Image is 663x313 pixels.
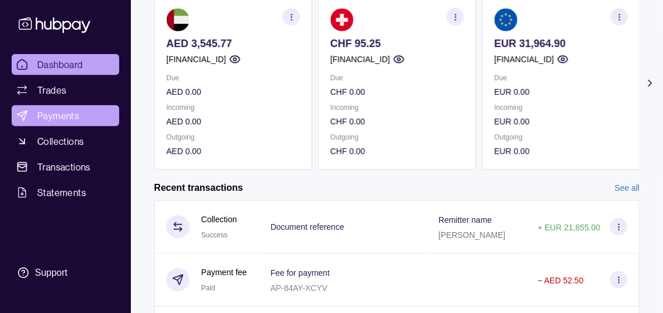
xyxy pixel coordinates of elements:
[201,266,247,279] p: Payment fee
[154,182,243,194] h2: Recent transactions
[270,222,344,232] p: Document reference
[37,83,66,97] span: Trades
[494,86,628,98] p: EUR 0.00
[37,160,91,174] span: Transactions
[166,86,300,98] p: AED 0.00
[615,182,640,194] a: See all
[12,80,119,101] a: Trades
[330,145,464,158] p: CHF 0.00
[166,101,300,114] p: Incoming
[494,53,554,66] p: [FINANCIAL_ID]
[12,261,119,285] a: Support
[12,131,119,152] a: Collections
[494,131,628,144] p: Outgoing
[166,37,300,50] p: AED 3,545.77
[494,72,628,84] p: Due
[37,58,83,72] span: Dashboard
[494,8,518,31] img: eu
[35,266,67,279] div: Support
[12,105,119,126] a: Payments
[270,268,330,278] p: Fee for payment
[201,284,215,292] span: Paid
[494,115,628,128] p: EUR 0.00
[37,109,79,123] span: Payments
[330,37,464,50] p: CHF 95.25
[494,145,628,158] p: EUR 0.00
[330,72,464,84] p: Due
[538,223,601,232] p: + EUR 21,855.00
[330,53,390,66] p: [FINANCIAL_ID]
[330,101,464,114] p: Incoming
[201,213,237,226] p: Collection
[12,156,119,177] a: Transactions
[166,131,300,144] p: Outgoing
[439,230,505,240] p: [PERSON_NAME]
[538,276,584,285] p: − AED 52.50
[330,115,464,128] p: CHF 0.00
[494,101,628,114] p: Incoming
[12,182,119,203] a: Statements
[166,72,300,84] p: Due
[37,186,86,200] span: Statements
[330,86,464,98] p: CHF 0.00
[166,8,190,31] img: ae
[330,8,354,31] img: ch
[270,283,327,293] p: AP-84AY-XCYV
[439,215,492,225] p: Remitter name
[37,134,84,148] span: Collections
[166,53,226,66] p: [FINANCIAL_ID]
[166,115,300,128] p: AED 0.00
[12,54,119,75] a: Dashboard
[330,131,464,144] p: Outgoing
[166,145,300,158] p: AED 0.00
[201,231,227,239] span: Success
[494,37,628,50] p: EUR 31,964.90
